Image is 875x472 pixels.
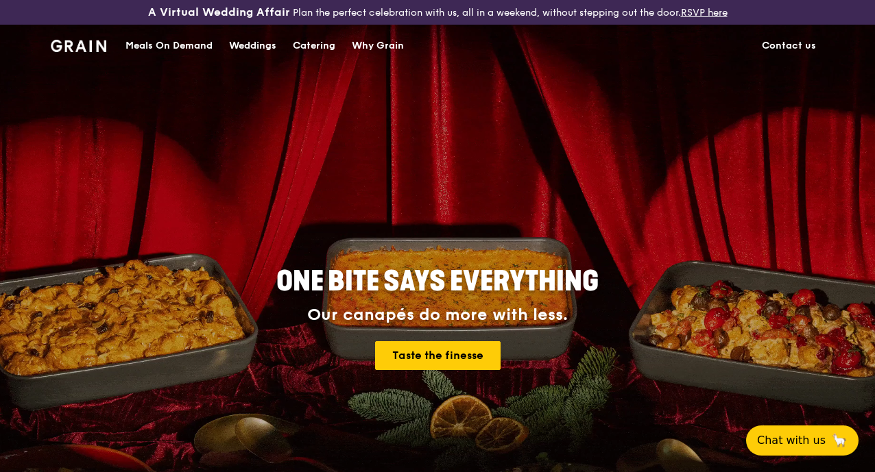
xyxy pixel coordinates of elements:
a: Catering [285,25,344,66]
button: Chat with us🦙 [746,425,859,456]
div: Plan the perfect celebration with us, all in a weekend, without stepping out the door. [146,5,730,19]
a: Contact us [754,25,824,66]
a: Taste the finesse [375,341,501,370]
div: Catering [293,25,335,66]
a: GrainGrain [51,24,106,65]
a: Why Grain [344,25,412,66]
a: RSVP here [681,7,728,18]
div: Our canapés do more with less. [191,306,684,325]
h3: A Virtual Wedding Affair [148,5,290,19]
div: Meals On Demand [125,25,213,66]
div: Weddings [229,25,276,66]
span: ONE BITE SAYS EVERYTHING [276,265,599,298]
img: Grain [51,40,106,52]
span: 🦙 [831,432,848,449]
span: Chat with us [757,432,826,449]
div: Why Grain [352,25,404,66]
a: Weddings [221,25,285,66]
